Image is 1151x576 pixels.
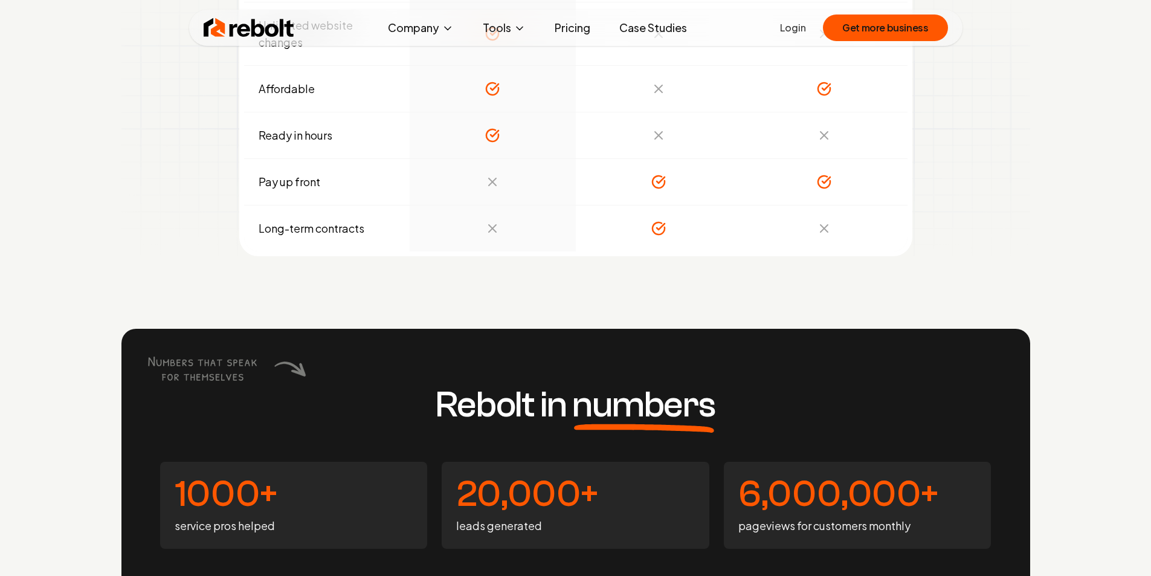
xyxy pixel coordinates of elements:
h4: 20,000+ [456,476,695,513]
img: Rebolt Logo [204,16,294,40]
td: Unlimited website changes [244,2,410,65]
p: service pros helped [175,517,413,534]
h3: Rebolt in [436,387,715,423]
a: Pricing [545,16,600,40]
p: pageviews for customers monthly [738,517,977,534]
p: leads generated [456,517,695,534]
td: Long-term contracts [244,205,410,251]
td: Affordable [244,65,410,112]
h4: 1000+ [175,476,413,513]
button: Company [378,16,463,40]
a: Case Studies [610,16,697,40]
button: Get more business [823,15,947,41]
span: numbers [572,387,715,423]
button: Tools [473,16,535,40]
td: Pay up front [244,158,410,205]
td: Ready in hours [244,112,410,158]
h4: 6,000,000+ [738,476,977,513]
a: Login [780,21,806,35]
